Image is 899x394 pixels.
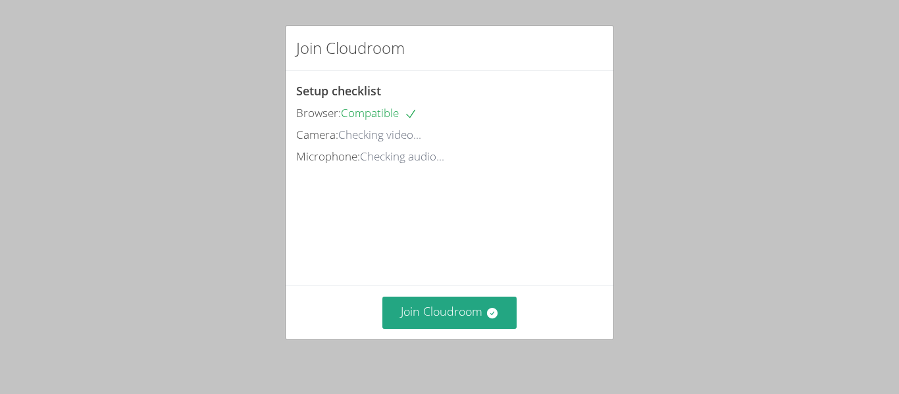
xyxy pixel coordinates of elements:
[341,105,417,120] span: Compatible
[296,149,360,164] span: Microphone:
[296,127,338,142] span: Camera:
[382,297,517,329] button: Join Cloudroom
[338,127,421,142] span: Checking video...
[296,83,381,99] span: Setup checklist
[360,149,444,164] span: Checking audio...
[296,36,405,60] h2: Join Cloudroom
[296,105,341,120] span: Browser:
